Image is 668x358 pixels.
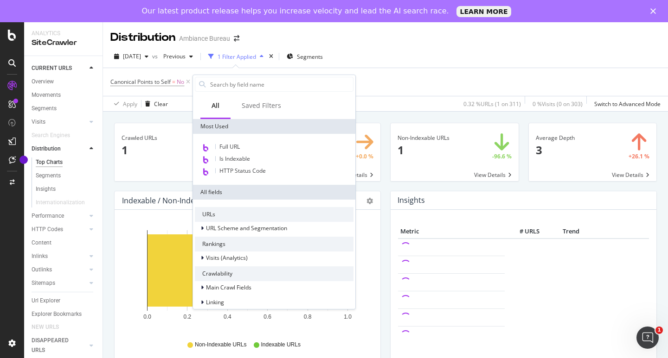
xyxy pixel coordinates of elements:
[36,184,56,194] div: Insights
[344,314,352,320] text: 1.0
[533,100,583,108] div: 0 % Visits ( 0 on 303 )
[110,30,175,45] div: Distribution
[36,184,96,194] a: Insights
[283,49,327,64] button: Segments
[366,198,373,204] div: gear
[263,314,271,320] text: 0.6
[205,49,267,64] button: 1 Filter Applied
[184,314,192,320] text: 0.2
[36,198,85,207] div: Internationalization
[267,52,275,61] div: times
[206,283,251,291] span: Main Crawl Fields
[463,100,521,108] div: 0.32 % URLs ( 1 on 311 )
[195,341,246,349] span: Non-Indexable URLs
[261,341,301,349] span: Indexable URLs
[591,96,661,111] button: Switch to Advanced Mode
[32,238,96,248] a: Content
[192,76,229,88] button: Add Filter
[32,90,96,100] a: Movements
[32,63,72,73] div: CURRENT URLS
[636,327,659,349] iframe: Intercom live chat
[32,309,82,319] div: Explorer Bookmarks
[234,35,239,42] div: arrow-right-arrow-left
[219,167,266,175] span: HTTP Status Code
[206,224,287,232] span: URL Scheme and Segmentation
[542,225,600,239] th: Trend
[206,298,224,306] span: Linking
[32,251,48,261] div: Inlinks
[32,211,64,221] div: Performance
[32,278,87,288] a: Sitemaps
[123,100,137,108] div: Apply
[32,104,57,113] div: Segments
[218,53,256,61] div: 1 Filter Applied
[160,52,186,60] span: Previous
[177,75,184,88] span: No
[123,52,141,60] span: 2025 Aug. 17th
[304,314,312,320] text: 0.8
[32,322,59,332] div: NEW URLS
[32,296,60,306] div: Url Explorer
[110,49,152,64] button: [DATE]
[195,237,353,251] div: Rankings
[179,34,230,43] div: Ambiance Bureau
[32,90,61,100] div: Movements
[32,117,87,127] a: Visits
[456,6,512,17] a: LEARN MORE
[32,265,87,275] a: Outlinks
[32,63,87,73] a: CURRENT URLS
[193,119,355,134] div: Most Used
[650,8,660,14] div: Fermer
[110,96,137,111] button: Apply
[206,254,248,262] span: Visits (Analytics)
[505,225,542,239] th: # URLS
[32,77,54,87] div: Overview
[32,144,87,154] a: Distribution
[32,225,87,234] a: HTTP Codes
[152,52,160,60] span: vs
[32,322,68,332] a: NEW URLS
[32,144,61,154] div: Distribution
[36,157,96,167] a: Top Charts
[32,251,87,261] a: Inlinks
[224,314,231,320] text: 0.4
[32,309,96,319] a: Explorer Bookmarks
[242,101,281,110] div: Saved Filters
[297,53,323,61] span: Segments
[193,185,355,200] div: All fields
[32,131,70,140] div: Search Engines
[32,336,78,355] div: DISAPPEARED URLS
[32,77,96,87] a: Overview
[32,30,95,38] div: Analytics
[209,77,353,91] input: Search by field name
[32,117,45,127] div: Visits
[32,38,95,48] div: SiteCrawler
[32,225,63,234] div: HTTP Codes
[32,296,96,306] a: Url Explorer
[141,96,168,111] button: Clear
[142,6,449,16] div: Our latest product release helps you increase velocity and lead the AI search race.
[110,78,171,86] span: Canonical Points to Self
[122,196,277,205] div: Indexable / Non-Indexable URLs Distribution
[122,225,373,332] svg: A chart.
[219,155,250,163] span: Is Indexable
[172,78,175,86] span: =
[36,157,63,167] div: Top Charts
[195,207,353,222] div: URLs
[19,156,28,164] div: Tooltip anchor
[36,171,96,181] a: Segments
[32,336,87,355] a: DISAPPEARED URLS
[655,327,663,334] span: 1
[154,100,168,108] div: Clear
[160,49,197,64] button: Previous
[32,131,79,140] a: Search Engines
[32,278,55,288] div: Sitemaps
[398,194,425,207] h4: Insights
[32,238,51,248] div: Content
[32,104,96,113] a: Segments
[143,314,151,320] text: 0.0
[594,100,661,108] div: Switch to Advanced Mode
[195,266,353,281] div: Crawlability
[398,225,505,239] th: Metric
